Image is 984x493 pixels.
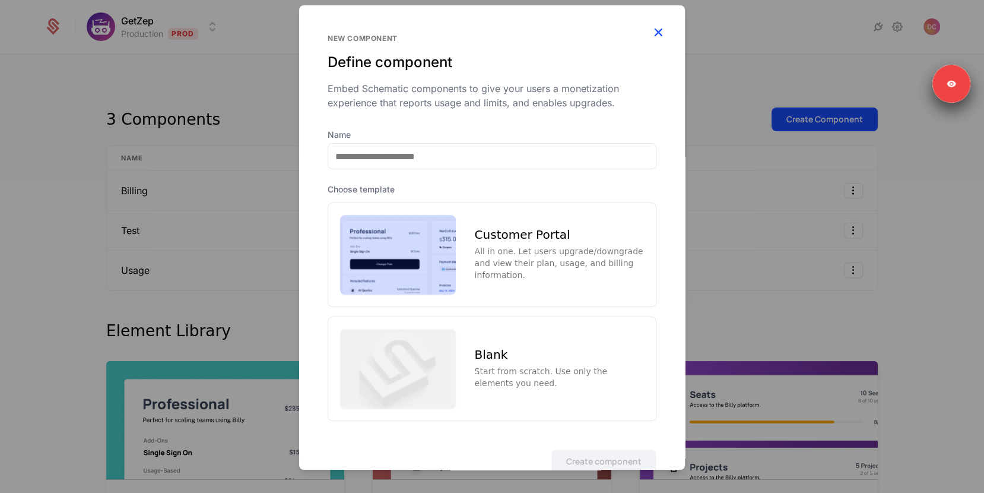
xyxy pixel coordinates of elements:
[328,129,656,141] label: Name
[551,449,656,473] button: Create component
[328,184,656,195] div: Choose template
[475,245,644,281] div: All in one. Let users upgrade/downgrade and view their plan, usage, and billing information.
[475,349,644,361] div: Blank
[328,81,656,110] div: Embed Schematic components to give your users a monetization experience that reports usage and li...
[475,365,644,389] div: Start from scratch. Use only the elements you need.
[328,53,656,72] div: Define component
[340,215,456,295] img: customer-portal.png
[475,229,644,241] div: Customer Portal
[340,329,456,409] img: blank.png
[328,34,656,43] div: New component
